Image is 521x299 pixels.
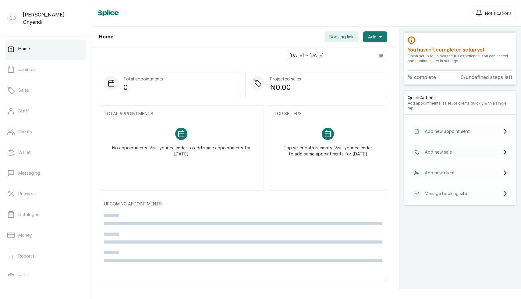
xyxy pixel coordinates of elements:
a: Reports [5,247,86,265]
a: Messaging [5,165,86,182]
p: Reports [18,253,34,259]
a: Settings [5,268,86,285]
p: Settings [18,274,35,280]
p: Add new client [425,170,455,176]
h1: Home [99,33,113,41]
button: Booking link [324,31,358,42]
span: Notifications [485,10,512,16]
a: Wallet [5,144,86,161]
a: Calendar [5,61,86,78]
p: TOP SELLERS [274,111,382,117]
p: % complete [408,73,436,81]
p: Money [18,232,32,238]
p: 0 [123,82,163,93]
p: Messaging [18,170,40,176]
p: Add new appointment [425,128,470,134]
a: Rewards [5,185,86,202]
h2: You haven’t completed setup yet [408,46,512,54]
p: 0/undefined steps left [461,73,512,81]
span: Add [368,34,377,40]
p: Total appointments [123,76,163,82]
p: Add new sale [425,149,452,155]
p: Wallet [18,149,31,155]
a: Clients [5,123,86,140]
p: ₦0.00 [270,82,301,93]
p: Projected sales [270,76,301,82]
a: Sales [5,82,86,99]
a: Home [5,40,86,57]
p: Top seller data is empty. Visit your calendar to add some appointments for [DATE] [281,140,374,157]
p: Calendar [18,66,36,73]
p: Sales [18,87,29,93]
svg: calendar [379,53,383,58]
p: Clients [18,129,32,135]
a: Catalogue [5,206,86,223]
p: Home [18,46,30,52]
p: UPCOMING APPOINTMENTS [104,201,382,207]
a: Staff [5,102,86,119]
p: No appointments. Visit your calendar to add some appointments for [DATE] [111,140,251,157]
span: Booking link [329,34,353,40]
a: Money [5,227,86,244]
button: Notifications [472,6,515,20]
button: Add [363,31,387,42]
p: Finish setup to unlock the full experience. You can cancel and continue later in settings. [408,54,512,63]
p: [PERSON_NAME] Onyendi [23,11,84,26]
p: DO [9,15,16,21]
p: Catalogue [18,212,39,218]
p: Add appointments, sales, or clients quickly with a single tap. [408,101,512,111]
p: Staff [18,108,29,114]
p: Quick Actions [408,95,512,101]
p: TOTAL APPOINTMENTS [104,111,259,117]
p: Manage booking site [425,190,467,197]
p: Rewards [18,191,36,197]
input: Select date [286,50,375,61]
